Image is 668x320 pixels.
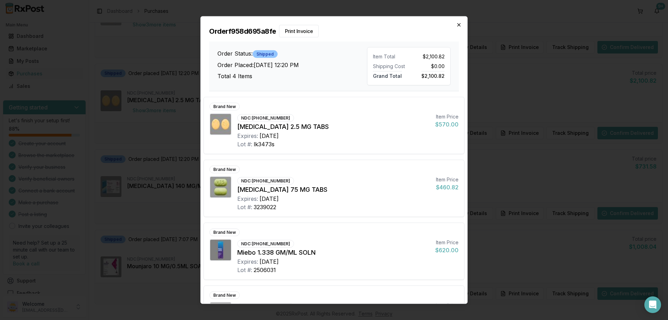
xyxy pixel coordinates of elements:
div: Brand New [209,291,240,299]
div: Lot #: [237,140,252,148]
div: Lot #: [237,265,252,274]
div: $620.00 [435,246,459,254]
div: $460.82 [436,183,459,191]
div: [MEDICAL_DATA] 2.5 MG TABS [237,122,430,131]
h3: Total 4 Items [217,72,367,80]
div: Item Price [435,302,459,309]
div: Shipped [253,50,278,58]
div: Item Price [435,239,459,246]
h3: Order Status: [217,49,367,58]
h2: Order f958d695a8fe [209,25,459,37]
span: Grand Total [373,71,402,79]
div: lk3473s [254,140,275,148]
div: [DATE] [260,257,279,265]
div: NDC: [PHONE_NUMBER] [237,177,294,184]
div: Item Price [436,176,459,183]
div: [MEDICAL_DATA] 75 MG TABS [237,184,430,194]
div: Miebo 1.338 GM/ML SOLN [237,247,430,257]
div: [DATE] [260,194,279,203]
div: $0.00 [412,63,445,69]
div: 2506031 [254,265,276,274]
span: $2,100.82 [421,71,445,79]
div: Brand New [209,228,240,236]
div: Expires: [237,131,258,140]
div: Expires: [237,257,258,265]
div: [DATE] [260,131,279,140]
span: $2,100.82 [423,53,445,60]
div: $570.00 [435,120,459,128]
div: NDC: [PHONE_NUMBER] [237,303,294,310]
button: Print Invoice [279,25,319,37]
div: Item Total [373,53,406,60]
img: Miebo 1.338 GM/ML SOLN [210,239,231,260]
h3: Order Placed: [DATE] 12:20 PM [217,61,367,69]
img: Eliquis 2.5 MG TABS [210,114,231,134]
div: Shipping Cost [373,63,406,69]
div: Brand New [209,102,240,110]
div: Expires: [237,194,258,203]
div: Item Price [435,113,459,120]
div: 3239022 [254,203,276,211]
div: Brand New [209,165,240,173]
div: Lot #: [237,203,252,211]
div: NDC: [PHONE_NUMBER] [237,114,294,122]
div: NDC: [PHONE_NUMBER] [237,240,294,247]
img: Gemtesa 75 MG TABS [210,177,231,197]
